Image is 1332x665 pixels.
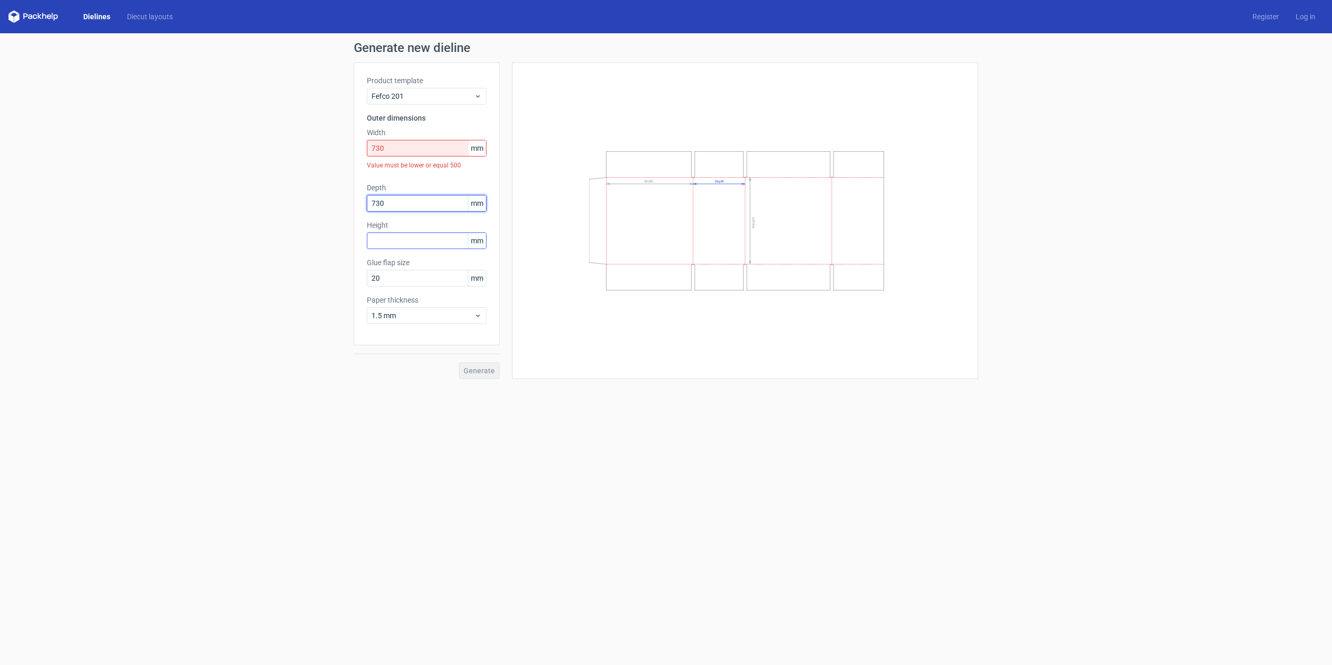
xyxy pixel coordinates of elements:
text: Width [644,179,654,184]
a: Log in [1287,11,1324,22]
span: Fefco 201 [372,91,474,101]
label: Width [367,127,486,138]
label: Height [367,220,486,230]
label: Paper thickness [367,295,486,305]
span: mm [468,195,486,211]
span: mm [468,233,486,249]
div: Value must be lower or equal 500 [367,157,486,174]
label: Glue flap size [367,257,486,268]
h3: Outer dimensions [367,113,486,123]
a: Register [1244,11,1287,22]
span: mm [468,140,486,156]
span: mm [468,270,486,286]
h1: Generate new dieline [354,42,978,54]
span: 1.5 mm [372,310,474,321]
text: Depth [715,179,724,184]
text: Height [751,217,755,228]
label: Product template [367,75,486,86]
a: Diecut layouts [119,11,181,22]
a: Dielines [75,11,119,22]
label: Depth [367,182,486,193]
